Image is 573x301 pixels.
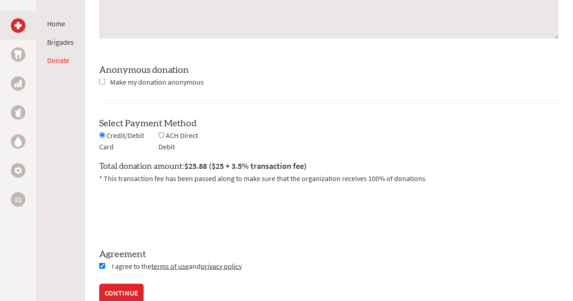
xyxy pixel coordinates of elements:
[11,76,25,91] a: Business
[151,261,189,270] a: terms of use
[99,65,189,74] label: Anonymous donation
[112,261,242,270] span: I agree to the and
[99,172,559,183] p: * This transaction fee has been passed along to make sure that the organization receives 100% of ...
[14,136,22,146] img: Water
[99,248,559,260] label: Agreement
[14,50,22,58] img: Dental
[159,130,198,151] span: ACH Direct Debit
[99,119,197,128] label: Select Payment Method
[14,167,22,174] img: Engineering
[14,196,22,202] img: Legal Empowerment
[47,36,74,47] li: Brigades
[99,159,307,172] label: Total donation amount:
[201,261,242,270] a: privacy policy
[47,18,74,29] li: Home
[99,194,237,229] iframe: reCAPTCHA
[11,105,25,119] a: Public Health
[47,55,69,64] a: Donate
[99,130,144,151] span: Credit/Debit Card
[11,163,25,177] a: Engineering
[110,77,204,86] span: Make my donation anonymous
[11,134,25,148] a: Water
[14,108,22,117] img: Public Health
[47,54,74,65] li: Donate
[11,18,25,33] a: Medical
[14,80,22,87] img: Business
[14,22,22,29] img: Medical
[11,47,25,62] a: Dental
[11,192,25,206] a: Legal Empowerment
[47,19,65,28] a: Home
[47,37,74,46] a: Brigades
[184,160,307,171] span: $25.88 ($25 + 3.5% transaction fee)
